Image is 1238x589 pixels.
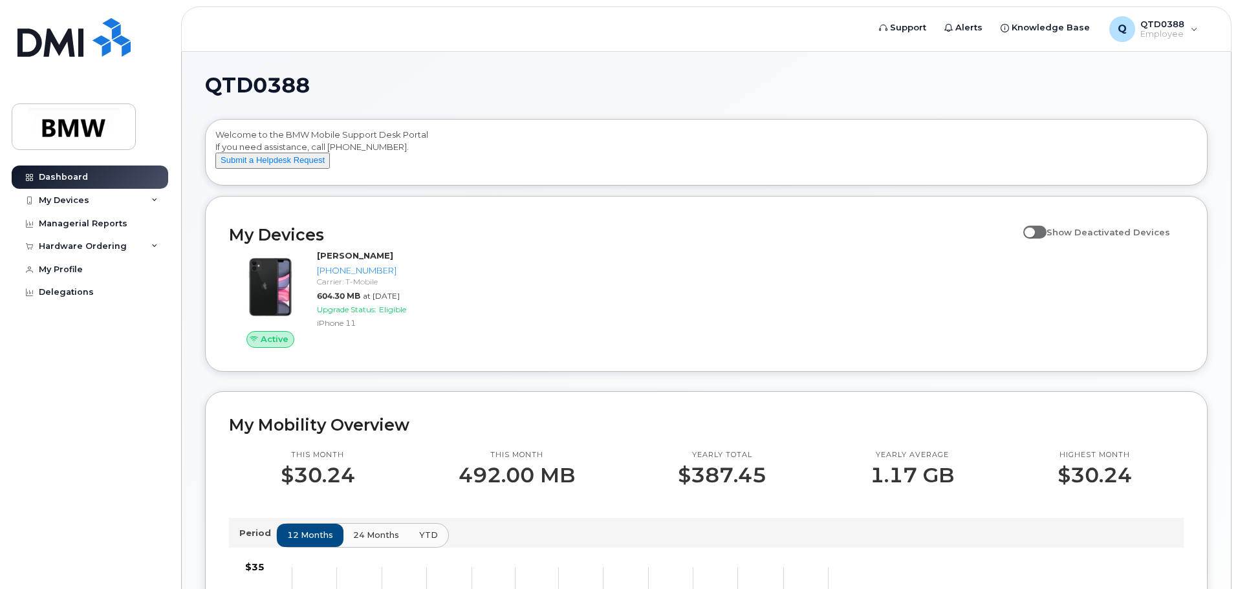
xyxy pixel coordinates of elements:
span: at [DATE] [363,291,400,301]
div: [PHONE_NUMBER] [317,264,451,277]
p: Yearly average [870,450,954,460]
iframe: Messenger Launcher [1182,533,1228,579]
input: Show Deactivated Devices [1023,220,1034,230]
span: YTD [419,529,438,541]
p: 492.00 MB [459,464,575,487]
span: QTD0388 [205,76,310,95]
h2: My Devices [229,225,1017,244]
p: Highest month [1058,450,1132,460]
span: Show Deactivated Devices [1047,227,1170,237]
h2: My Mobility Overview [229,415,1184,434]
span: 604.30 MB [317,291,360,301]
span: Eligible [379,305,406,314]
p: 1.17 GB [870,464,954,487]
img: iPhone_11.jpg [239,256,301,318]
p: Yearly total [678,450,766,460]
p: This month [281,450,355,460]
p: This month [459,450,575,460]
span: Upgrade Status: [317,305,376,314]
a: Submit a Helpdesk Request [215,155,330,165]
div: Welcome to the BMW Mobile Support Desk Portal If you need assistance, call [PHONE_NUMBER]. [215,129,1197,180]
div: Carrier: T-Mobile [317,276,451,287]
a: Active[PERSON_NAME][PHONE_NUMBER]Carrier: T-Mobile604.30 MBat [DATE]Upgrade Status:EligibleiPhone 11 [229,250,456,348]
button: Submit a Helpdesk Request [215,153,330,169]
tspan: $35 [245,561,265,573]
p: $387.45 [678,464,766,487]
span: 24 months [353,529,399,541]
p: $30.24 [1058,464,1132,487]
p: $30.24 [281,464,355,487]
p: Period [239,527,276,539]
div: iPhone 11 [317,317,451,328]
strong: [PERSON_NAME] [317,250,393,261]
span: Active [261,333,288,345]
